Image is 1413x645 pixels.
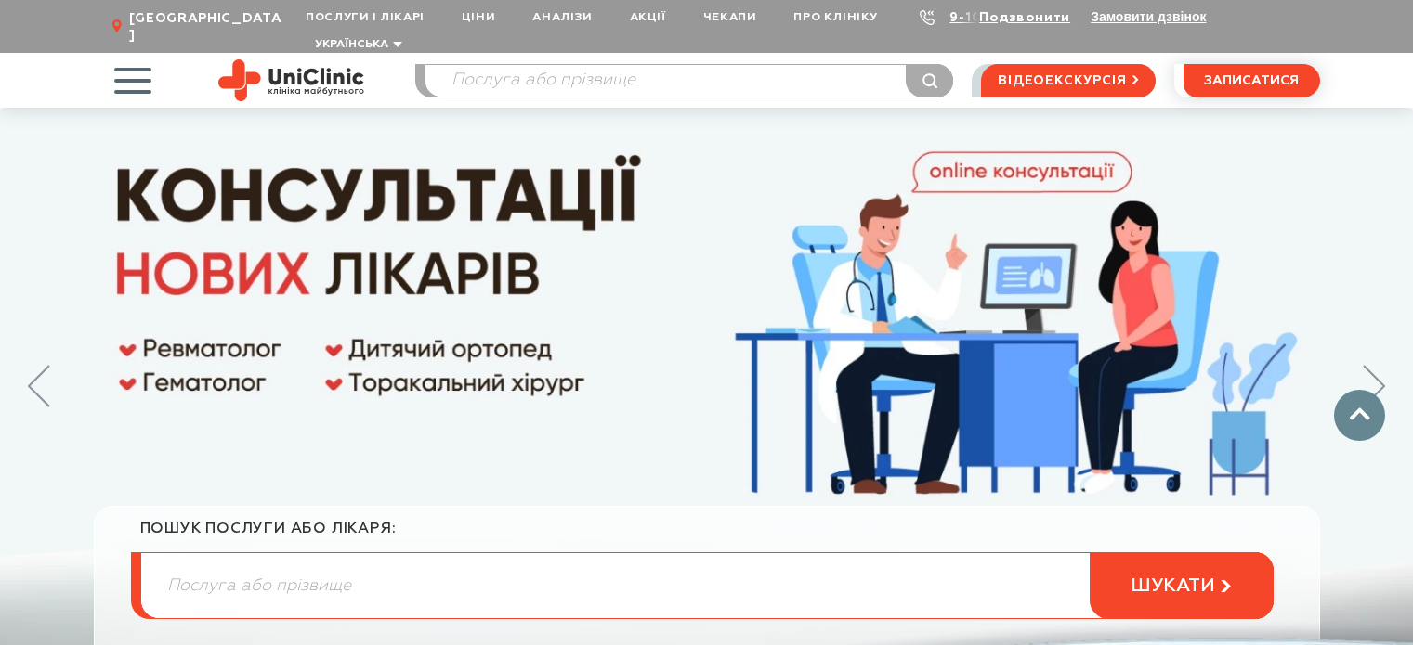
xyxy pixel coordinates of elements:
span: [GEOGRAPHIC_DATA] [129,10,287,44]
img: Uniclinic [218,59,364,101]
button: Замовити дзвінок [1091,9,1206,24]
button: Українська [310,38,402,52]
span: записатися [1204,74,1299,87]
input: Послуга або прізвище [425,65,953,97]
a: Подзвонити [979,11,1070,24]
span: шукати [1131,574,1215,598]
span: відеоекскурсія [998,65,1126,97]
input: Послуга або прізвище [141,553,1273,618]
div: пошук послуги або лікаря: [140,520,1274,552]
a: 9-103 [949,11,990,24]
a: відеоекскурсія [981,64,1155,97]
span: Українська [315,39,388,50]
button: записатися [1184,64,1320,97]
button: шукати [1090,552,1274,619]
